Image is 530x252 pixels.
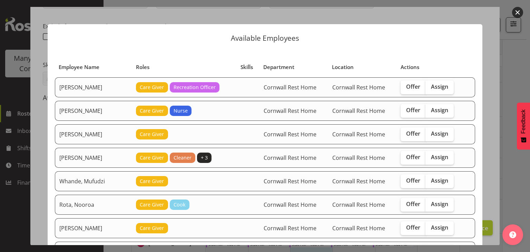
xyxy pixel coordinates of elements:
span: Roles [136,63,149,71]
td: Whande, Mufudzi [55,171,132,191]
span: Cleaner [174,154,192,162]
p: Available Employees [55,35,475,42]
span: Care Giver [140,224,164,232]
span: Assign [431,83,448,90]
span: Assign [431,224,448,231]
span: Cornwall Rest Home [264,107,316,115]
span: Cornwall Rest Home [332,130,385,138]
td: Rota, Nooroa [55,195,132,215]
span: Care Giver [140,201,164,209]
span: Employee Name [59,63,99,71]
td: [PERSON_NAME] [55,148,132,168]
span: Cornwall Rest Home [332,84,385,91]
span: Cornwall Rest Home [264,224,316,232]
span: Cornwall Rest Home [332,201,385,209]
span: Offer [406,154,420,161]
span: Actions [401,63,419,71]
span: Feedback [520,109,527,134]
span: Assign [431,154,448,161]
span: Care Giver [140,154,164,162]
span: Nurse [174,107,188,115]
td: [PERSON_NAME] [55,218,132,238]
span: Skills [241,63,253,71]
span: Assign [431,201,448,207]
span: Offer [406,83,420,90]
span: Offer [406,130,420,137]
span: Cornwall Rest Home [264,130,316,138]
td: [PERSON_NAME] [55,101,132,121]
span: + 3 [201,154,208,162]
button: Feedback - Show survey [517,103,530,149]
span: Cornwall Rest Home [264,201,316,209]
td: [PERSON_NAME] [55,124,132,144]
span: Care Giver [140,84,164,91]
span: Cook [174,201,186,209]
td: [PERSON_NAME] [55,77,132,97]
span: Care Giver [140,177,164,185]
span: Cornwall Rest Home [264,177,316,185]
span: Assign [431,130,448,137]
span: Offer [406,201,420,207]
span: Assign [431,177,448,184]
span: Location [332,63,354,71]
span: Offer [406,107,420,114]
img: help-xxl-2.png [509,231,516,238]
span: Cornwall Rest Home [332,107,385,115]
span: Cornwall Rest Home [332,177,385,185]
span: Care Giver [140,107,164,115]
span: Offer [406,177,420,184]
span: Care Giver [140,130,164,138]
span: Cornwall Rest Home [332,224,385,232]
span: Recreation Officer [174,84,216,91]
span: Cornwall Rest Home [332,154,385,162]
span: Assign [431,107,448,114]
span: Offer [406,224,420,231]
span: Department [263,63,294,71]
span: Cornwall Rest Home [264,84,316,91]
span: Cornwall Rest Home [264,154,316,162]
